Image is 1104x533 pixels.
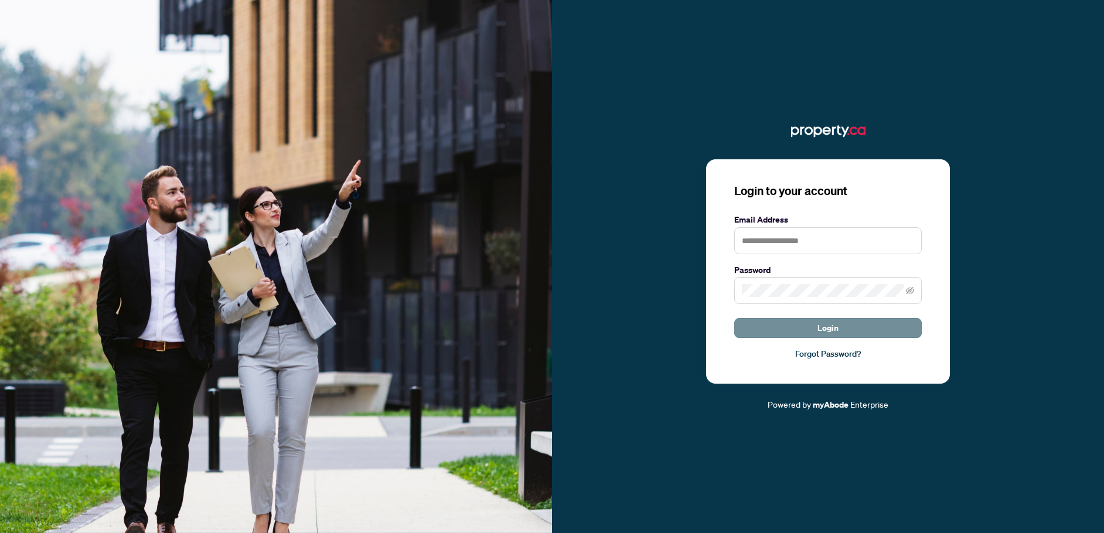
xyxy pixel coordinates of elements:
[734,183,922,199] h3: Login to your account
[734,318,922,338] button: Login
[817,319,839,337] span: Login
[813,398,849,411] a: myAbode
[850,399,888,409] span: Enterprise
[734,264,922,276] label: Password
[768,399,811,409] span: Powered by
[791,122,866,141] img: ma-logo
[734,347,922,360] a: Forgot Password?
[906,286,914,295] span: eye-invisible
[734,213,922,226] label: Email Address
